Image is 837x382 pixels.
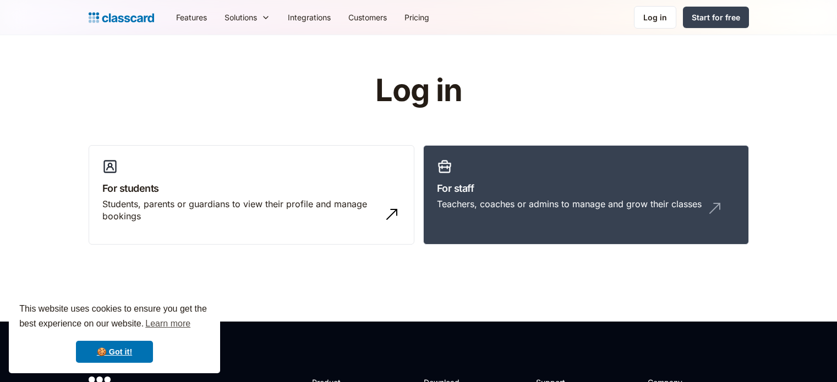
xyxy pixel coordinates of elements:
[396,5,438,30] a: Pricing
[9,292,220,373] div: cookieconsent
[102,181,401,196] h3: For students
[423,145,749,245] a: For staffTeachers, coaches or admins to manage and grow their classes
[144,315,192,332] a: learn more about cookies
[244,74,593,108] h1: Log in
[634,6,676,29] a: Log in
[340,5,396,30] a: Customers
[76,341,153,363] a: dismiss cookie message
[279,5,340,30] a: Integrations
[89,10,154,25] a: home
[102,198,379,223] div: Students, parents or guardians to view their profile and manage bookings
[89,145,414,245] a: For studentsStudents, parents or guardians to view their profile and manage bookings
[692,12,740,23] div: Start for free
[216,5,279,30] div: Solutions
[683,7,749,28] a: Start for free
[19,302,210,332] span: This website uses cookies to ensure you get the best experience on our website.
[225,12,257,23] div: Solutions
[643,12,667,23] div: Log in
[437,181,735,196] h3: For staff
[167,5,216,30] a: Features
[437,198,702,210] div: Teachers, coaches or admins to manage and grow their classes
